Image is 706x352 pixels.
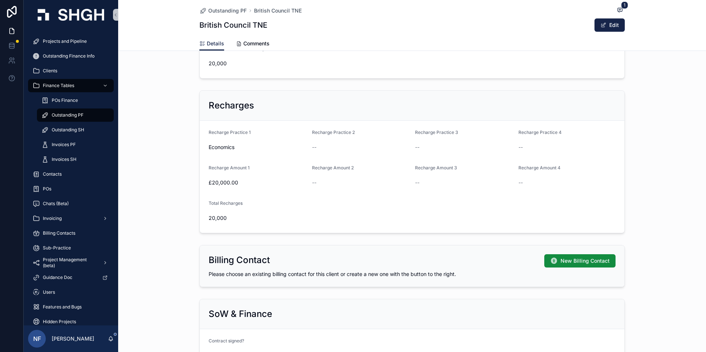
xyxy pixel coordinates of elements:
a: Outstanding Finance Info [28,49,114,63]
a: Chats (Beta) [28,197,114,210]
a: Billing Contacts [28,227,114,240]
h2: Billing Contact [209,254,270,266]
span: Outstanding Finance Info [43,53,95,59]
a: POs [28,182,114,196]
span: Recharge Amount 2 [312,165,354,170]
img: App logo [38,9,104,21]
a: Outstanding PF [37,108,114,122]
span: Contacts [43,171,62,177]
span: Comments [243,40,270,47]
a: Users [28,286,114,299]
span: Hidden Projects [43,319,76,325]
span: Please choose an existing billing contact for this client or create a new one with the button to ... [209,271,456,277]
a: Projects and Pipeline [28,35,114,48]
a: Features and Bugs [28,300,114,314]
span: Billing Contacts [43,230,75,236]
span: Clients [43,68,57,74]
span: Invoicing [43,215,62,221]
span: Outstanding PF [208,7,247,14]
a: Project Management (beta) [28,256,114,269]
span: Invoices SH [52,156,76,162]
h2: SoW & Finance [209,308,272,320]
span: Features and Bugs [43,304,82,310]
a: Invoices SH [37,153,114,166]
a: Comments [236,37,270,52]
h1: British Council TNE [199,20,267,30]
span: Project Management (beta) [43,257,97,269]
span: Users [43,289,55,295]
span: -- [518,179,523,186]
span: 1 [621,1,628,9]
a: Sub-Practice [28,241,114,255]
span: 20,000 [209,214,306,222]
a: Hidden Projects [28,315,114,328]
span: Finance Tables [43,83,74,89]
a: Finance Tables [28,79,114,92]
a: Invoicing [28,212,114,225]
p: [PERSON_NAME] [52,335,94,342]
span: Invoices PF [52,142,76,148]
span: Sub-Practice [43,245,71,251]
div: scrollable content [24,30,118,325]
span: New Billing Contact [561,257,610,265]
h2: Recharges [209,100,254,111]
a: Contacts [28,168,114,181]
a: British Council TNE [254,7,302,14]
span: Outstanding PF [52,112,83,118]
a: POs Finance [37,94,114,107]
button: 1 [615,6,625,15]
span: £20,000.00 [209,179,306,186]
button: Edit [594,18,625,32]
span: Chats (Beta) [43,201,69,207]
span: -- [415,179,419,186]
span: -- [518,144,523,151]
a: Outstanding SH [37,123,114,137]
span: -- [312,179,316,186]
span: Economics [209,144,234,151]
span: Projects and Pipeline [43,38,87,44]
span: Recharge Amount 4 [518,165,561,170]
span: Recharge Practice 2 [312,130,355,135]
a: Clients [28,64,114,77]
a: Details [199,37,224,51]
button: New Billing Contact [544,254,616,268]
span: POs Finance [52,97,78,103]
span: Recharge Amount 1 [209,165,250,170]
a: Guidance Doc [28,271,114,284]
span: -- [415,144,419,151]
span: Outstanding SH [52,127,84,133]
span: POs [43,186,51,192]
a: Outstanding PF [199,7,247,14]
span: Details [207,40,224,47]
span: Recharge Practice 1 [209,130,251,135]
span: Recharge Practice 4 [518,130,562,135]
span: Contract signed? [209,338,244,344]
span: 20,000 [209,60,306,67]
span: -- [312,144,316,151]
span: Total Recharges [209,200,243,206]
span: Recharge Amount 3 [415,165,457,170]
span: Guidance Doc [43,275,72,280]
span: NF [33,334,41,343]
span: Recharge Practice 3 [415,130,458,135]
a: Invoices PF [37,138,114,151]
